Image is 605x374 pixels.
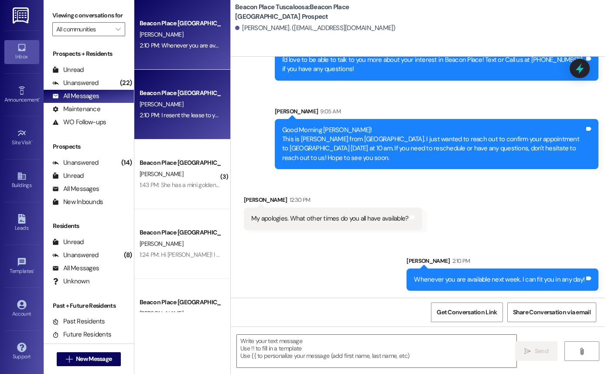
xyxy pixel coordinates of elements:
[119,156,134,170] div: (14)
[140,170,183,178] span: [PERSON_NAME]
[235,24,396,33] div: [PERSON_NAME]. ([EMAIL_ADDRESS][DOMAIN_NAME])
[414,275,584,284] div: Whenever you are available next week. I can fit you in any day!
[437,308,497,317] span: Get Conversation Link
[52,251,99,260] div: Unanswered
[4,169,39,192] a: Buildings
[52,105,100,114] div: Maintenance
[52,238,84,247] div: Unread
[507,303,596,322] button: Share Conversation via email
[52,9,125,22] label: Viewing conversations for
[140,111,301,119] div: 2:10 PM: I resent the lease to your email! Sorry for the confusion!!
[76,354,112,364] span: New Message
[52,330,111,339] div: Future Residents
[515,341,557,361] button: Send
[52,184,99,194] div: All Messages
[66,356,72,363] i: 
[57,352,121,366] button: New Message
[140,41,320,49] div: 2:10 PM: Whenever you are available next week. I can fit you in any day!
[140,181,479,189] div: 1:43 PM: She has a mini goldendoodle. We asked about it at the tour, but just want to be sure if ...
[4,40,39,64] a: Inbox
[282,126,584,163] div: Good Morning [PERSON_NAME]! This is [PERSON_NAME] from [GEOGRAPHIC_DATA]. I just wanted to reach ...
[52,118,106,127] div: WO Follow-ups
[34,267,35,273] span: •
[524,348,531,355] i: 
[140,240,183,248] span: [PERSON_NAME]
[56,22,111,36] input: All communities
[140,158,220,167] div: Beacon Place [GEOGRAPHIC_DATA] Prospect
[39,95,40,102] span: •
[287,195,311,204] div: 12:30 PM
[44,301,134,310] div: Past + Future Residents
[318,107,340,116] div: 9:05 AM
[140,309,183,317] span: [PERSON_NAME]
[578,348,585,355] i: 
[282,55,584,74] div: I'd love to be able to talk to you more about your interest in Beacon Place! Text or Call us at [...
[140,100,183,108] span: [PERSON_NAME]
[275,107,598,119] div: [PERSON_NAME]
[44,49,134,58] div: Prospects + Residents
[118,76,134,90] div: (22)
[52,78,99,88] div: Unanswered
[52,277,89,286] div: Unknown
[4,211,39,235] a: Leads
[4,340,39,364] a: Support
[31,138,33,144] span: •
[4,126,39,150] a: Site Visit •
[52,158,99,167] div: Unanswered
[251,214,408,223] div: My apologies. What other times do you all have available?
[122,248,134,262] div: (8)
[4,255,39,278] a: Templates •
[44,221,134,231] div: Residents
[535,347,548,356] span: Send
[140,19,220,28] div: Beacon Place [GEOGRAPHIC_DATA] Prospect
[513,308,591,317] span: Share Conversation via email
[140,31,183,38] span: [PERSON_NAME]
[450,256,470,265] div: 2:10 PM
[52,171,84,180] div: Unread
[431,303,502,322] button: Get Conversation Link
[52,264,99,273] div: All Messages
[13,7,31,24] img: ResiDesk Logo
[244,195,422,207] div: [PERSON_NAME]
[4,297,39,321] a: Account
[407,256,598,269] div: [PERSON_NAME]
[140,88,220,98] div: Beacon Place [GEOGRAPHIC_DATA] Prospect
[44,142,134,151] div: Prospects
[52,197,103,207] div: New Inbounds
[140,298,220,307] div: Beacon Place [GEOGRAPHIC_DATA] Prospect
[52,92,99,101] div: All Messages
[116,26,120,33] i: 
[52,65,84,75] div: Unread
[235,3,410,21] b: Beacon Place Tuscaloosa: Beacon Place [GEOGRAPHIC_DATA] Prospect
[140,228,220,237] div: Beacon Place [GEOGRAPHIC_DATA] Prospect
[52,317,105,326] div: Past Residents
